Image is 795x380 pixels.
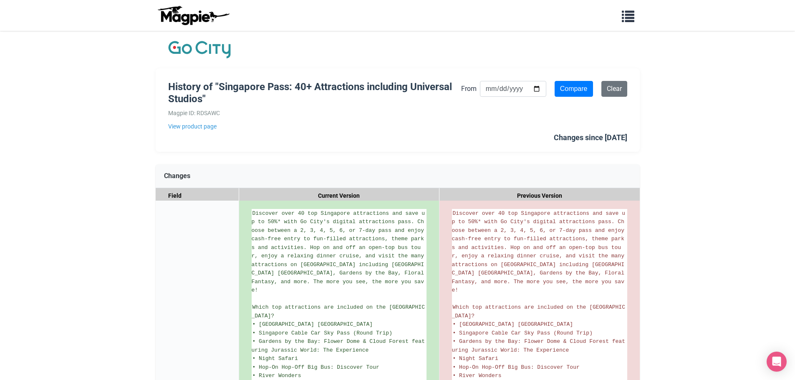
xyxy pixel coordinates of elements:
[555,81,593,97] input: Compare
[252,372,301,379] span: • River Wonders
[554,132,627,144] div: Changes since [DATE]
[252,330,392,336] span: • Singapore Cable Car Sky Pass (Round Trip)
[252,355,298,362] span: • Night Safari
[452,304,625,319] span: Which top attractions are included on the [GEOGRAPHIC_DATA]?
[252,304,425,319] span: Which top attractions are included on the [GEOGRAPHIC_DATA]?
[453,364,580,370] span: • Hop-On Hop-Off Big Bus: Discover Tour
[156,188,239,204] div: Field
[156,164,640,188] div: Changes
[252,364,379,370] span: • Hop-On Hop-Off Big Bus: Discover Tour
[439,188,640,204] div: Previous Version
[252,210,427,294] span: Discover over 40 top Singapore attractions and save up to 50%* with Go City's digital attractions...
[252,338,425,353] span: • Gardens by the Bay: Flower Dome & Cloud Forest featuring Jurassic World: The Experience
[239,188,439,204] div: Current Version
[453,321,573,327] span: • [GEOGRAPHIC_DATA] [GEOGRAPHIC_DATA]
[168,39,231,60] img: Company Logo
[453,355,498,362] span: • Night Safari
[461,83,477,94] label: From
[252,321,373,327] span: • [GEOGRAPHIC_DATA] [GEOGRAPHIC_DATA]
[601,81,627,97] a: Clear
[452,338,625,353] span: • Gardens by the Bay: Flower Dome & Cloud Forest featuring Jurassic World: The Experience
[168,108,461,118] div: Magpie ID: RDSAWC
[453,330,593,336] span: • Singapore Cable Car Sky Pass (Round Trip)
[452,210,628,294] span: Discover over 40 top Singapore attractions and save up to 50%* with Go City's digital attractions...
[168,81,461,105] h1: History of "Singapore Pass: 40+ Attractions including Universal Studios"
[168,122,461,131] a: View product page
[156,5,231,25] img: logo-ab69f6fb50320c5b225c76a69d11143b.png
[767,352,787,372] div: Open Intercom Messenger
[453,372,502,379] span: • River Wonders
